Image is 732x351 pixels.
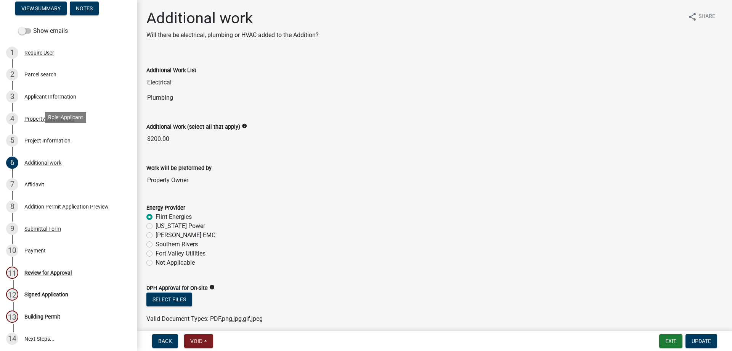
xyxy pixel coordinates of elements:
[15,2,67,15] button: View Summary
[24,94,76,99] div: Applicant Information
[24,270,72,275] div: Review for Approval
[24,182,44,187] div: Affidavit
[152,334,178,348] button: Back
[6,288,18,301] div: 12
[70,2,99,15] button: Notes
[146,166,212,171] label: Work will be preformed by
[692,338,711,344] span: Update
[24,116,74,121] div: Property Information
[24,314,60,319] div: Building Permit
[24,204,109,209] div: Addition Permit Application Preview
[6,267,18,279] div: 11
[184,334,213,348] button: Void
[6,223,18,235] div: 9
[6,113,18,125] div: 4
[6,311,18,323] div: 13
[190,338,202,344] span: Void
[156,222,205,231] label: [US_STATE] Power
[6,333,18,345] div: 14
[156,231,215,240] label: [PERSON_NAME] EMC
[24,138,71,143] div: Project Information
[146,68,196,73] label: Additional Work List
[146,125,240,130] label: Additional Work (select all that apply)
[146,315,263,322] span: Valid Document Types: PDF,png,jpg,gif,jpeg
[6,68,18,81] div: 2
[18,26,68,36] label: Show emails
[682,9,721,24] button: shareShare
[146,293,192,306] button: Select files
[156,212,192,222] label: Flint Energies
[24,292,68,297] div: Signed Application
[70,6,99,12] wm-modal-confirm: Notes
[24,226,61,231] div: Submittal Form
[6,47,18,59] div: 1
[6,134,18,147] div: 5
[45,112,86,123] div: Role: Applicant
[24,160,61,165] div: Additional work
[209,285,215,290] i: info
[24,50,54,55] div: Require User
[146,9,319,27] h1: Additional work
[156,258,195,267] label: Not Applicable
[242,123,247,129] i: info
[156,249,205,258] label: Fort Valley Utilities
[15,6,67,12] wm-modal-confirm: Summary
[6,91,18,103] div: 3
[146,31,319,40] p: Will there be electrical, plumbing or HVAC added to the Addition?
[158,338,172,344] span: Back
[6,157,18,169] div: 6
[659,334,682,348] button: Exit
[688,12,697,21] i: share
[156,240,198,249] label: Southern Rivers
[698,12,715,21] span: Share
[685,334,717,348] button: Update
[6,178,18,191] div: 7
[6,201,18,213] div: 8
[146,286,208,291] label: DPH Approval for On-site
[6,244,18,257] div: 10
[24,248,46,253] div: Payment
[24,72,56,77] div: Parcel search
[146,205,185,211] label: Energy Provider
